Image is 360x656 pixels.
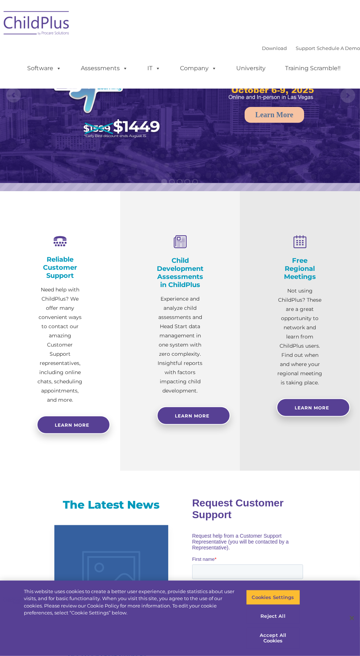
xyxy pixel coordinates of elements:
[296,45,315,51] a: Support
[262,45,287,51] a: Download
[157,257,204,289] h4: Child Development Assessments in ChildPlus
[245,107,304,123] a: Learn More
[157,406,230,425] a: Learn More
[140,61,168,76] a: IT
[37,255,83,280] h4: Reliable Customer Support
[246,609,300,624] button: Reject All
[37,416,110,434] a: Learn more
[157,294,204,395] p: Experience and analyze child assessments and Head Start data management in one system with zero c...
[246,628,300,649] button: Accept All Cookies
[317,45,360,51] a: Schedule A Demo
[73,61,135,76] a: Assessments
[175,413,209,419] span: Learn More
[55,422,89,428] span: Learn more
[262,45,360,51] font: |
[277,257,323,281] h4: Free Regional Meetings
[54,498,168,512] h3: The Latest News
[229,61,273,76] a: University
[37,285,83,405] p: Need help with ChildPlus? We offer many convenient ways to contact our amazing Customer Support r...
[344,610,360,626] button: Close
[277,286,323,387] p: Not using ChildPlus? These are a great opportunity to network and learn from ChildPlus users. Fin...
[278,61,348,76] a: Training Scramble!!
[277,398,350,417] a: Learn More
[20,61,69,76] a: Software
[173,61,224,76] a: Company
[24,588,235,617] div: This website uses cookies to create a better user experience, provide statistics about user visit...
[295,405,329,411] span: Learn More
[246,590,300,605] button: Cookies Settings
